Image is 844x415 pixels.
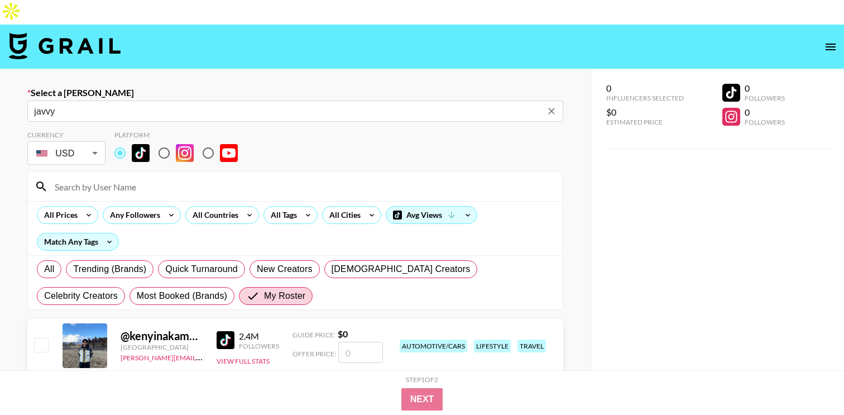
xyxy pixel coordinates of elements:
[44,289,118,303] span: Celebrity Creators
[165,263,238,276] span: Quick Turnaround
[264,207,299,223] div: All Tags
[48,178,556,195] input: Search by User Name
[606,118,684,126] div: Estimated Price
[606,94,684,102] div: Influencers Selected
[606,83,684,94] div: 0
[264,289,305,303] span: My Roster
[474,340,511,352] div: lifestyle
[27,131,106,139] div: Currency
[37,207,80,223] div: All Prices
[745,118,785,126] div: Followers
[30,144,103,163] div: USD
[176,144,194,162] img: Instagram
[406,375,438,384] div: Step 1 of 2
[132,144,150,162] img: TikTok
[338,328,348,339] strong: $ 0
[323,207,363,223] div: All Cities
[217,357,270,365] button: View Full Stats
[257,263,313,276] span: New Creators
[186,207,241,223] div: All Countries
[239,342,279,350] div: Followers
[73,263,146,276] span: Trending (Brands)
[338,342,383,363] input: 0
[386,207,477,223] div: Avg Views
[400,340,467,352] div: automotive/cars
[121,343,203,351] div: [GEOGRAPHIC_DATA]
[332,263,471,276] span: [DEMOGRAPHIC_DATA] Creators
[745,107,785,118] div: 0
[121,329,203,343] div: @ kenyinakamura
[819,36,842,58] button: open drawer
[114,131,247,139] div: Platform
[292,331,335,339] span: Guide Price:
[9,32,121,59] img: Grail Talent
[121,351,286,362] a: [PERSON_NAME][EMAIL_ADDRESS][DOMAIN_NAME]
[745,94,785,102] div: Followers
[44,263,54,276] span: All
[606,107,684,118] div: $0
[401,388,443,411] button: Next
[217,331,234,349] img: TikTok
[239,331,279,342] div: 2.4M
[37,233,118,250] div: Match Any Tags
[517,340,546,352] div: travel
[27,87,563,98] label: Select a [PERSON_NAME]
[745,83,785,94] div: 0
[137,289,227,303] span: Most Booked (Brands)
[544,103,559,119] button: Clear
[292,350,336,358] span: Offer Price:
[220,144,238,162] img: YouTube
[103,207,162,223] div: Any Followers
